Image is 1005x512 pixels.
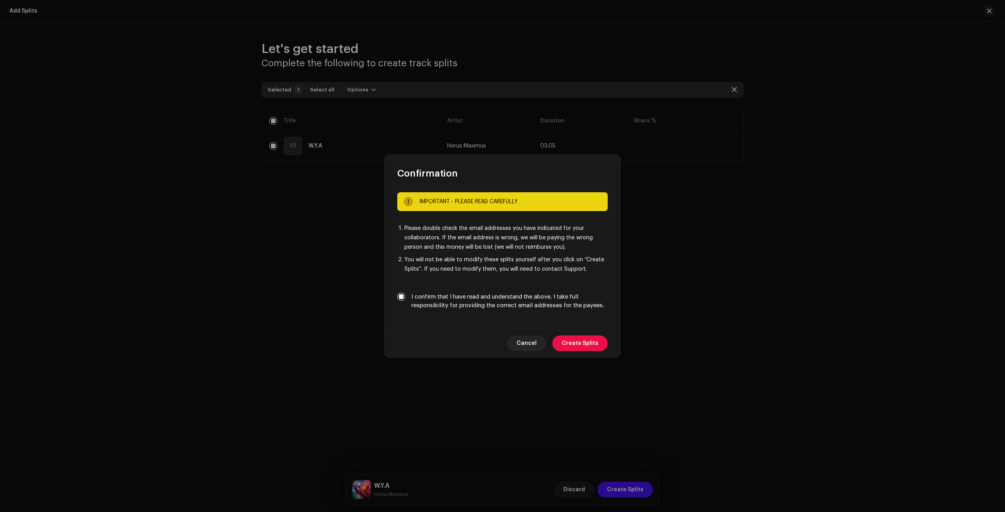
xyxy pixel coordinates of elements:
li: You will not be able to modify these splits yourself after you click on “Create Splits”. If you n... [404,255,608,274]
span: Confirmation [397,167,458,180]
span: Cancel [517,335,537,351]
label: I confirm that I have read and understand the above. I take full responsibility for providing the... [411,293,608,310]
button: Cancel [507,335,546,351]
div: IMPORTANT - PLEASE READ CAREFULLY [419,197,601,206]
button: Create Splits [552,335,608,351]
li: Please double check the email addresses you have indicated for your collaborators. If the email a... [404,224,608,252]
span: Create Splits [562,335,598,351]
